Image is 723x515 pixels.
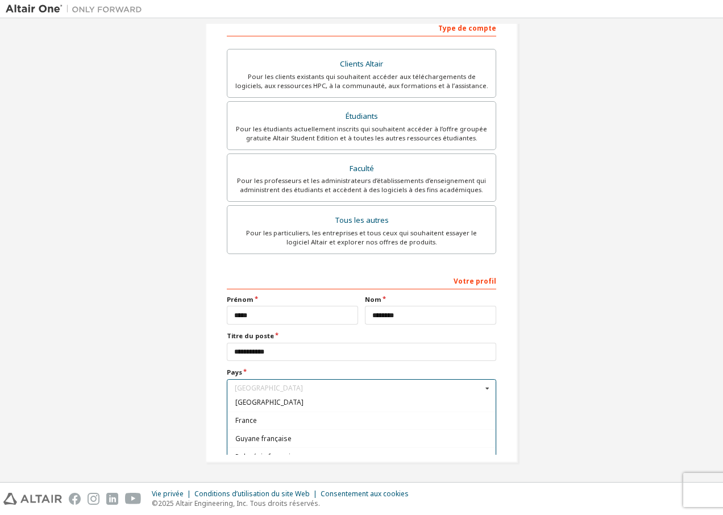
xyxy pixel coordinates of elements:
[235,417,488,424] span: France
[227,368,496,377] label: Pays
[227,331,496,340] label: Titre du poste
[234,229,489,247] div: Pour les particuliers, les entreprises et tous ceux qui souhaitent essayer le logiciel Altair et ...
[234,72,489,90] div: Pour les clients existants qui souhaitent accéder aux téléchargements de logiciels, aux ressource...
[194,489,321,499] div: Conditions d’utilisation du site Web
[234,161,489,177] div: Faculté
[365,295,496,304] label: Nom
[234,56,489,72] div: Clients Altair
[152,499,415,508] p: ©
[234,109,489,124] div: Étudiants
[234,213,489,229] div: Tous les autres
[6,3,148,15] img: Altair One
[158,499,320,508] font: 2025 Altair Engineering, Inc. Tous droits réservés.
[69,493,81,505] img: facebook.svg
[3,493,62,505] img: altair_logo.svg
[321,489,415,499] div: Consentement aux cookies
[227,295,358,304] label: Prénom
[235,453,488,460] span: Polynésie française
[125,493,142,505] img: youtube.svg
[234,176,489,194] div: Pour les professeurs et les administrateurs d’établissements d’enseignement qui administrent des ...
[234,124,489,143] div: Pour les étudiants actuellement inscrits qui souhaitent accéder à l’offre groupée gratuite Altair...
[106,493,118,505] img: linkedin.svg
[235,399,488,406] span: [GEOGRAPHIC_DATA]
[235,435,488,442] span: Guyane française
[227,271,496,289] div: Votre profil
[227,18,496,36] div: Type de compte
[88,493,99,505] img: instagram.svg
[152,489,194,499] div: Vie privée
